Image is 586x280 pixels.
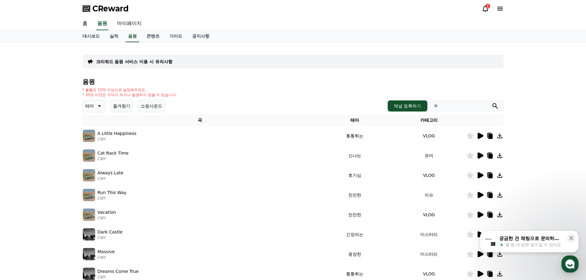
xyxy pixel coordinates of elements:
p: CWY [98,255,115,260]
p: Vacation [98,209,116,216]
a: 대화 [41,195,79,211]
img: music [83,149,95,162]
p: CWY [98,275,139,280]
th: 카테고리 [392,115,466,126]
p: Massive [98,249,115,255]
td: 유머 [392,146,466,165]
p: CWY [98,216,116,221]
a: 홈 [2,195,41,211]
img: music [83,169,95,181]
th: 테마 [317,115,392,126]
p: Always Late [98,170,123,176]
a: 크리워드 음원 서비스 이용 시 유의사항 [96,59,172,65]
button: 즐겨찾기 [110,100,133,112]
img: music [83,228,95,241]
a: 홈 [78,17,92,30]
td: 잔잔한 [317,205,392,225]
td: 통통튀는 [317,126,392,146]
p: Run This Way [98,189,127,196]
td: VLOG [392,165,466,185]
button: 테마 [83,100,105,112]
td: 이슈 [392,185,466,205]
p: Cat Rack Time [98,150,129,156]
a: 공지사항 [187,30,214,42]
p: Dreams Come True [98,268,139,275]
span: 대화 [56,205,64,210]
a: CReward [83,4,129,14]
td: 웅장한 [317,244,392,264]
a: 콘텐츠 [142,30,164,42]
a: 설정 [79,195,118,211]
a: 1 [482,5,489,12]
img: music [83,130,95,142]
a: 가이드 [164,30,187,42]
img: music [83,209,95,221]
p: CWY [98,196,127,201]
p: CWY [98,176,123,181]
p: CWY [98,137,137,142]
p: * 볼륨은 15% 이상으로 설정해주세요. [83,87,177,92]
img: music [83,268,95,280]
a: 대시보드 [78,30,105,42]
td: 호기심 [317,165,392,185]
td: VLOG [392,205,466,225]
a: 음원 [126,30,139,42]
div: 1 [485,4,490,9]
span: CReward [92,4,129,14]
p: CWY [98,235,123,240]
p: Dark Castle [98,229,123,235]
span: 홈 [19,205,23,209]
img: music [83,248,95,260]
td: 미스터리 [392,244,466,264]
a: 실적 [105,30,123,42]
p: * 35초 미만은 수익이 적거나 발생하지 않을 수 있습니다. [83,92,177,97]
p: 테마 [85,102,94,110]
td: 긴장되는 [317,225,392,244]
a: 마이페이지 [112,17,147,30]
td: 신나는 [317,146,392,165]
p: CWY [98,156,129,161]
span: 설정 [95,205,103,209]
button: 채널 등록하기 [388,100,427,112]
td: 미스터리 [392,225,466,244]
th: 곡 [83,115,318,126]
td: VLOG [392,126,466,146]
td: 잔잔한 [317,185,392,205]
h4: 음원 [83,78,504,85]
p: A Little Happiness [98,130,137,137]
button: 쇼핑사운드 [138,100,165,112]
a: 음원 [96,17,108,30]
img: music [83,189,95,201]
